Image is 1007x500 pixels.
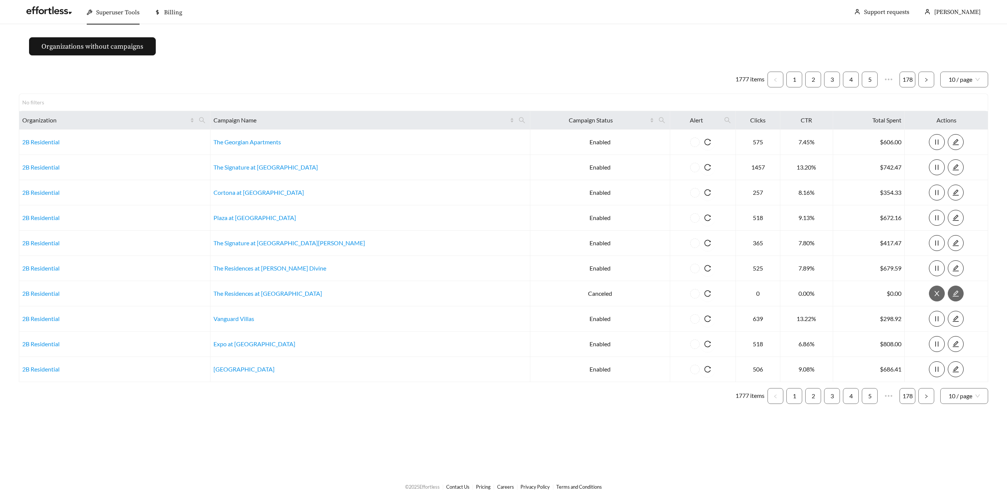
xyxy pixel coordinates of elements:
td: $742.47 [833,155,905,180]
span: Organization [22,116,189,125]
td: Enabled [530,155,670,180]
a: edit [948,340,964,347]
button: reload [700,311,715,327]
td: 506 [736,357,780,382]
a: edit [948,365,964,373]
button: pause [929,134,945,150]
td: 0 [736,281,780,306]
span: pause [929,265,944,272]
th: Actions [905,111,988,130]
button: pause [929,336,945,352]
a: Pricing [476,484,491,490]
button: edit [948,311,964,327]
td: 13.20% [780,155,833,180]
td: $298.92 [833,306,905,332]
a: 178 [900,72,915,87]
span: search [199,117,206,124]
li: Next 5 Pages [881,72,896,87]
a: Vanguard Villas [213,315,254,322]
span: reload [700,290,715,297]
span: right [924,78,929,82]
button: reload [700,134,715,150]
span: Alert [673,116,720,125]
span: edit [948,189,963,196]
td: $679.59 [833,256,905,281]
span: 10 / page [949,388,980,404]
a: The Signature at [GEOGRAPHIC_DATA][PERSON_NAME] [213,239,365,246]
a: [GEOGRAPHIC_DATA] [213,365,275,373]
button: reload [700,185,715,200]
button: edit [948,159,964,175]
a: The Georgian Apartments [213,138,281,145]
a: Cortona at [GEOGRAPHIC_DATA] [213,189,304,196]
a: 2B Residential [22,290,60,297]
td: $354.33 [833,180,905,205]
li: Next Page [918,388,934,404]
a: 2 [806,388,821,404]
span: [PERSON_NAME] [934,8,981,16]
td: $606.00 [833,130,905,155]
li: 3 [824,388,840,404]
button: right [918,388,934,404]
li: Previous Page [768,72,783,87]
a: edit [948,239,964,246]
span: left [773,394,778,399]
td: 518 [736,205,780,231]
a: edit [948,189,964,196]
span: reload [700,341,715,347]
a: 2B Residential [22,164,60,171]
td: 1457 [736,155,780,180]
span: search [721,114,734,126]
span: reload [700,240,715,246]
span: ••• [881,388,896,404]
span: Organizations without campaigns [41,41,143,52]
span: search [196,114,209,126]
li: 2 [805,72,821,87]
span: pause [929,341,944,347]
td: Enabled [530,205,670,231]
a: 5 [862,72,877,87]
button: Organizations without campaigns [29,37,156,55]
td: Enabled [530,130,670,155]
a: The Residences at [PERSON_NAME] Divine [213,265,326,272]
button: edit [948,134,964,150]
td: Canceled [530,281,670,306]
td: Enabled [530,231,670,256]
button: left [768,72,783,87]
li: Previous Page [768,388,783,404]
span: search [519,117,525,124]
span: search [655,114,668,126]
a: Privacy Policy [520,484,550,490]
span: reload [700,139,715,145]
td: 9.08% [780,357,833,382]
td: 575 [736,130,780,155]
div: Page Size [940,388,988,404]
button: reload [700,286,715,301]
a: Contact Us [446,484,470,490]
span: Billing [164,9,182,16]
button: edit [948,286,964,301]
a: Terms and Conditions [556,484,602,490]
span: reload [700,315,715,322]
span: edit [948,139,963,145]
td: 8.16% [780,180,833,205]
td: 6.86% [780,332,833,357]
a: edit [948,290,964,297]
li: 1 [786,72,802,87]
td: 0.00% [780,281,833,306]
a: The Signature at [GEOGRAPHIC_DATA] [213,164,318,171]
span: edit [948,240,963,246]
td: 13.22% [780,306,833,332]
button: left [768,388,783,404]
td: $0.00 [833,281,905,306]
td: 518 [736,332,780,357]
td: Enabled [530,357,670,382]
button: reload [700,260,715,276]
a: 1 [787,72,802,87]
button: edit [948,185,964,200]
button: edit [948,235,964,251]
button: reload [700,361,715,377]
td: Enabled [530,306,670,332]
div: No filters [22,98,52,106]
a: edit [948,265,964,272]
